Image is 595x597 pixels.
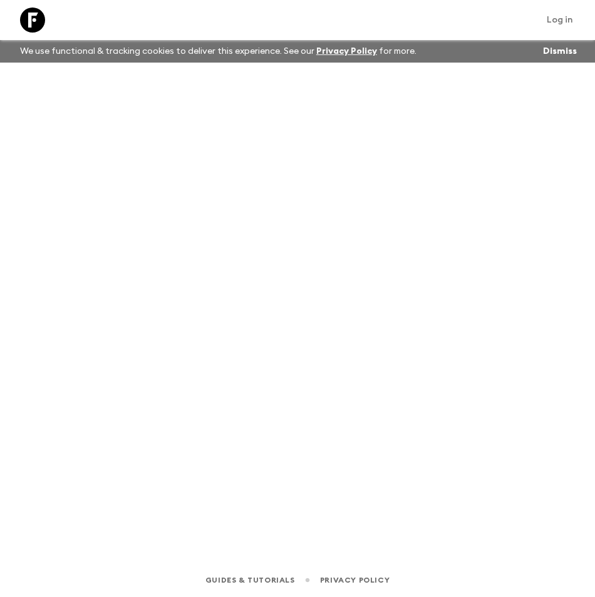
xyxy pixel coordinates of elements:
[540,43,580,60] button: Dismiss
[15,40,422,63] p: We use functional & tracking cookies to deliver this experience. See our for more.
[320,573,390,587] a: Privacy Policy
[540,11,580,29] a: Log in
[316,47,377,56] a: Privacy Policy
[205,573,295,587] a: Guides & Tutorials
